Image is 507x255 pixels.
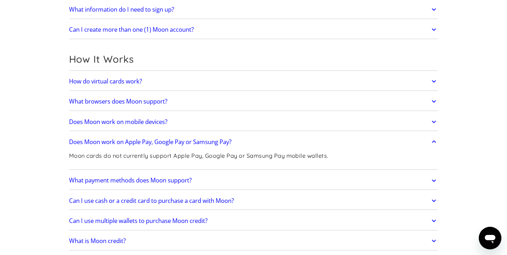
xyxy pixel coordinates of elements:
[69,193,438,208] a: Can I use cash or a credit card to purchase a card with Moon?
[69,118,167,125] h2: Does Moon work on mobile devices?
[69,177,192,184] h2: What payment methods does Moon support?
[69,26,194,33] h2: Can I create more than one (1) Moon account?
[69,98,167,105] h2: What browsers does Moon support?
[69,138,231,145] h2: Does Moon work on Apple Pay, Google Pay or Samsung Pay?
[69,151,328,160] p: Moon cards do not currently support Apple Pay, Google Pay or Samsung Pay mobile wallets.
[69,2,438,17] a: What information do I need to sign up?
[69,197,234,204] h2: Can I use cash or a credit card to purchase a card with Moon?
[69,78,142,85] h2: How do virtual cards work?
[69,213,438,228] a: Can I use multiple wallets to purchase Moon credit?
[69,53,438,65] h2: How It Works
[69,22,438,37] a: Can I create more than one (1) Moon account?
[69,135,438,149] a: Does Moon work on Apple Pay, Google Pay or Samsung Pay?
[69,173,438,188] a: What payment methods does Moon support?
[69,94,438,109] a: What browsers does Moon support?
[479,227,501,249] iframe: Button to launch messaging window
[69,6,174,13] h2: What information do I need to sign up?
[69,74,438,89] a: How do virtual cards work?
[69,237,126,244] h2: What is Moon credit?
[69,114,438,129] a: Does Moon work on mobile devices?
[69,217,208,224] h2: Can I use multiple wallets to purchase Moon credit?
[69,234,438,248] a: What is Moon credit?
